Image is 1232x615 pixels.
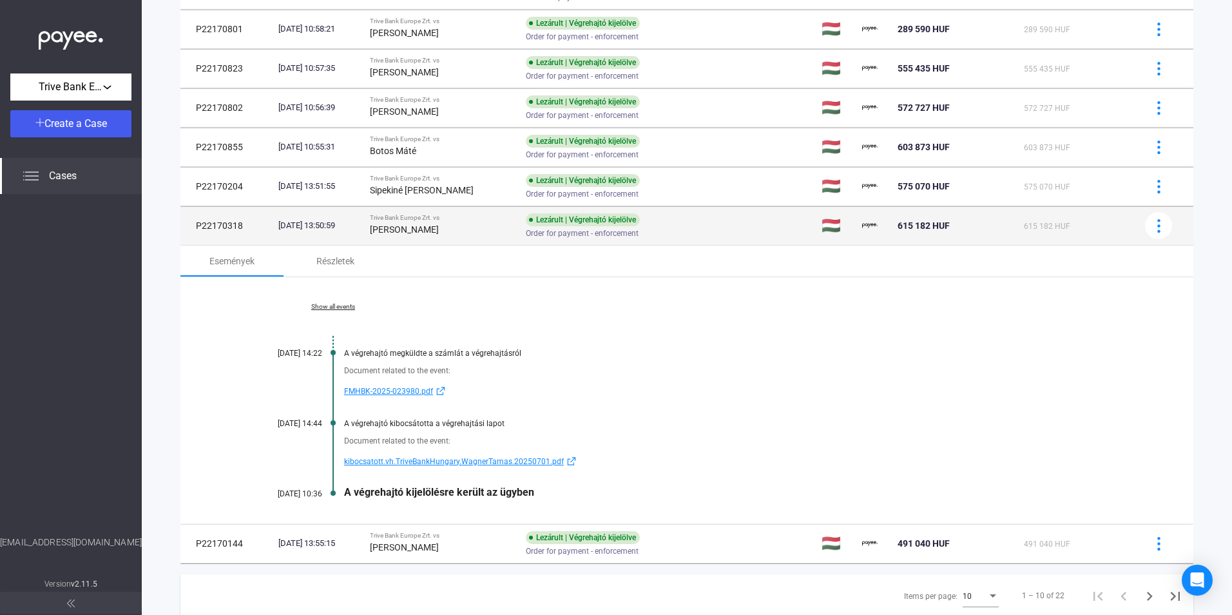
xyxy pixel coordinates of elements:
[10,110,131,137] button: Create a Case
[1152,219,1166,233] img: more-blue
[816,88,857,127] td: 🇭🇺
[278,219,360,232] div: [DATE] 13:50:59
[1152,101,1166,115] img: more-blue
[1024,104,1070,113] span: 572 727 HUF
[23,168,39,184] img: list.svg
[1152,141,1166,154] img: more-blue
[862,100,878,115] img: payee-logo
[370,106,439,117] strong: [PERSON_NAME]
[904,589,958,604] div: Items per page:
[816,167,857,206] td: 🇭🇺
[1145,173,1172,200] button: more-blue
[1085,583,1111,609] button: First page
[526,29,639,44] span: Order for payment - enforcement
[963,592,972,601] span: 10
[1145,133,1172,161] button: more-blue
[1152,537,1166,551] img: more-blue
[898,102,950,113] span: 572 727 HUF
[245,303,421,311] a: Show all events
[1145,94,1172,121] button: more-blue
[344,454,1129,469] a: kibocsatott.vh.TriveBankHungary.WagnerTamas.20250701.pdfexternal-link-blue
[526,213,640,226] div: Lezárult | Végrehajtó kijelölve
[862,536,878,551] img: payee-logo
[344,349,1129,358] div: A végrehajtó megküldte a számlát a végrehajtásról
[898,142,950,152] span: 603 873 HUF
[67,600,75,607] img: arrow-double-left-grey.svg
[526,186,639,202] span: Order for payment - enforcement
[526,135,640,148] div: Lezárult | Végrehajtó kijelölve
[49,168,77,184] span: Cases
[816,206,857,245] td: 🇭🇺
[526,56,640,69] div: Lezárult | Végrehajtó kijelölve
[898,538,950,549] span: 491 040 HUF
[278,62,360,75] div: [DATE] 10:57:35
[370,96,515,104] div: Trive Bank Europe Zrt. vs
[1182,565,1213,596] div: Open Intercom Messenger
[816,524,857,563] td: 🇭🇺
[526,174,640,187] div: Lezárult | Végrehajtó kijelölve
[816,49,857,88] td: 🇭🇺
[209,253,255,269] div: Események
[526,95,640,108] div: Lezárult | Végrehajtó kijelölve
[10,73,131,101] button: Trive Bank Europe Zrt.
[370,28,439,38] strong: [PERSON_NAME]
[1024,64,1070,73] span: 555 435 HUF
[1024,182,1070,191] span: 575 070 HUF
[963,588,999,603] mat-select: Items per page:
[180,167,273,206] td: P22170204
[71,580,97,589] strong: v2.11.5
[1024,25,1070,34] span: 289 590 HUF
[862,21,878,37] img: payee-logo
[344,434,1129,447] div: Document related to the event:
[370,17,515,25] div: Trive Bank Europe Zrt. vs
[370,532,515,540] div: Trive Bank Europe Zrt. vs
[862,139,878,155] img: payee-logo
[370,67,439,77] strong: [PERSON_NAME]
[1145,15,1172,43] button: more-blue
[1145,212,1172,239] button: more-blue
[898,220,950,231] span: 615 182 HUF
[433,386,448,396] img: external-link-blue
[898,24,950,34] span: 289 590 HUF
[370,214,515,222] div: Trive Bank Europe Zrt. vs
[39,79,103,95] span: Trive Bank Europe Zrt.
[180,206,273,245] td: P22170318
[180,524,273,563] td: P22170144
[862,61,878,76] img: payee-logo
[1022,588,1064,603] div: 1 – 10 of 22
[898,181,950,191] span: 575 070 HUF
[344,384,433,399] span: FMHBK-2025-023980.pdf
[44,117,107,130] span: Create a Case
[1152,180,1166,193] img: more-blue
[370,135,515,143] div: Trive Bank Europe Zrt. vs
[35,118,44,127] img: plus-white.svg
[1111,583,1137,609] button: Previous page
[245,489,322,498] div: [DATE] 10:36
[1162,583,1188,609] button: Last page
[180,128,273,166] td: P22170855
[526,108,639,123] span: Order for payment - enforcement
[526,68,639,84] span: Order for payment - enforcement
[526,147,639,162] span: Order for payment - enforcement
[278,180,360,193] div: [DATE] 13:51:55
[526,17,640,30] div: Lezárult | Végrehajtó kijelölve
[370,185,474,195] strong: Sipekiné [PERSON_NAME]
[526,531,640,544] div: Lezárult | Végrehajtó kijelölve
[526,543,639,559] span: Order for payment - enforcement
[1145,55,1172,82] button: more-blue
[39,24,103,50] img: white-payee-white-dot.svg
[1024,540,1070,549] span: 491 040 HUF
[344,364,1129,377] div: Document related to the event:
[1137,583,1162,609] button: Next page
[370,542,439,552] strong: [PERSON_NAME]
[370,57,515,64] div: Trive Bank Europe Zrt. vs
[816,128,857,166] td: 🇭🇺
[1145,530,1172,557] button: more-blue
[370,146,416,156] strong: Botos Máté
[180,88,273,127] td: P22170802
[344,419,1129,428] div: A végrehajtó kibocsátotta a végrehajtási lapot
[862,218,878,233] img: payee-logo
[344,454,564,469] span: kibocsatott.vh.TriveBankHungary.WagnerTamas.20250701.pdf
[180,49,273,88] td: P22170823
[278,101,360,114] div: [DATE] 10:56:39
